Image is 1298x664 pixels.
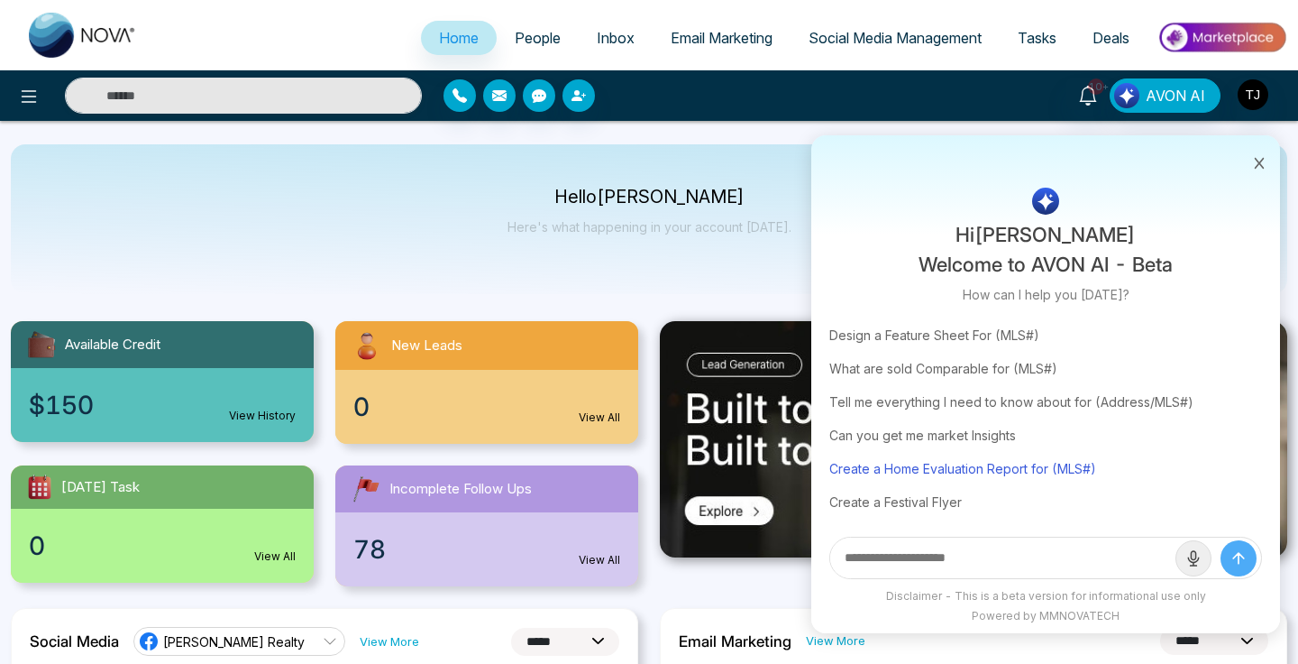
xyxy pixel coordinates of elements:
[963,285,1129,304] p: How can I help you [DATE]?
[360,633,419,650] a: View More
[1074,21,1147,55] a: Deals
[579,410,620,426] a: View All
[809,29,982,47] span: Social Media Management
[829,385,1262,419] div: Tell me everything I need to know about for (Address/MLS#)
[829,452,1262,485] div: Create a Home Evaluation Report for (MLS#)
[1018,29,1056,47] span: Tasks
[229,408,296,424] a: View History
[579,552,620,568] a: View All
[671,29,772,47] span: Email Marketing
[25,328,58,361] img: availableCredit.svg
[29,13,137,58] img: Nova CRM Logo
[1114,83,1139,108] img: Lead Flow
[350,473,382,505] img: followUps.svg
[350,328,384,363] img: newLeads.svg
[1032,188,1059,215] img: AI Logo
[1092,29,1129,47] span: Deals
[515,29,561,47] span: People
[439,29,479,47] span: Home
[1146,85,1205,106] span: AVON AI
[919,220,1173,280] p: Hi [PERSON_NAME] Welcome to AVON AI - Beta
[507,219,791,235] p: Here's what happening in your account [DATE].
[829,419,1262,452] div: Can you get me market Insights
[30,632,119,650] h2: Social Media
[1156,17,1287,58] img: Market-place.gif
[353,530,386,568] span: 78
[1237,603,1280,646] iframe: Intercom live chat
[679,632,791,650] h2: Email Marketing
[29,527,45,565] span: 0
[806,632,865,650] a: View More
[1238,79,1268,110] img: User Avatar
[324,466,649,586] a: Incomplete Follow Ups78View All
[163,633,305,650] span: [PERSON_NAME] Realty
[353,388,370,426] span: 0
[1088,78,1104,95] span: 10+
[65,335,160,355] span: Available Credit
[579,21,653,55] a: Inbox
[1110,78,1220,113] button: AVON AI
[254,549,296,565] a: View All
[829,352,1262,385] div: What are sold Comparable for (MLS#)
[389,479,532,500] span: Incomplete Follow Ups
[507,189,791,205] p: Hello [PERSON_NAME]
[820,588,1271,604] div: Disclaimer - This is a beta version for informational use only
[391,336,462,356] span: New Leads
[1000,21,1074,55] a: Tasks
[29,386,94,424] span: $150
[791,21,1000,55] a: Social Media Management
[324,321,649,444] a: New Leads0View All
[497,21,579,55] a: People
[820,608,1271,624] div: Powered by MMNOVATECH
[660,321,1287,558] img: .
[25,473,54,502] img: todayTask.svg
[1066,78,1110,110] a: 10+
[61,477,140,498] span: [DATE] Task
[421,21,497,55] a: Home
[829,485,1262,519] div: Create a Festival Flyer
[829,318,1262,352] div: Design a Feature Sheet For (MLS#)
[653,21,791,55] a: Email Marketing
[597,29,635,47] span: Inbox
